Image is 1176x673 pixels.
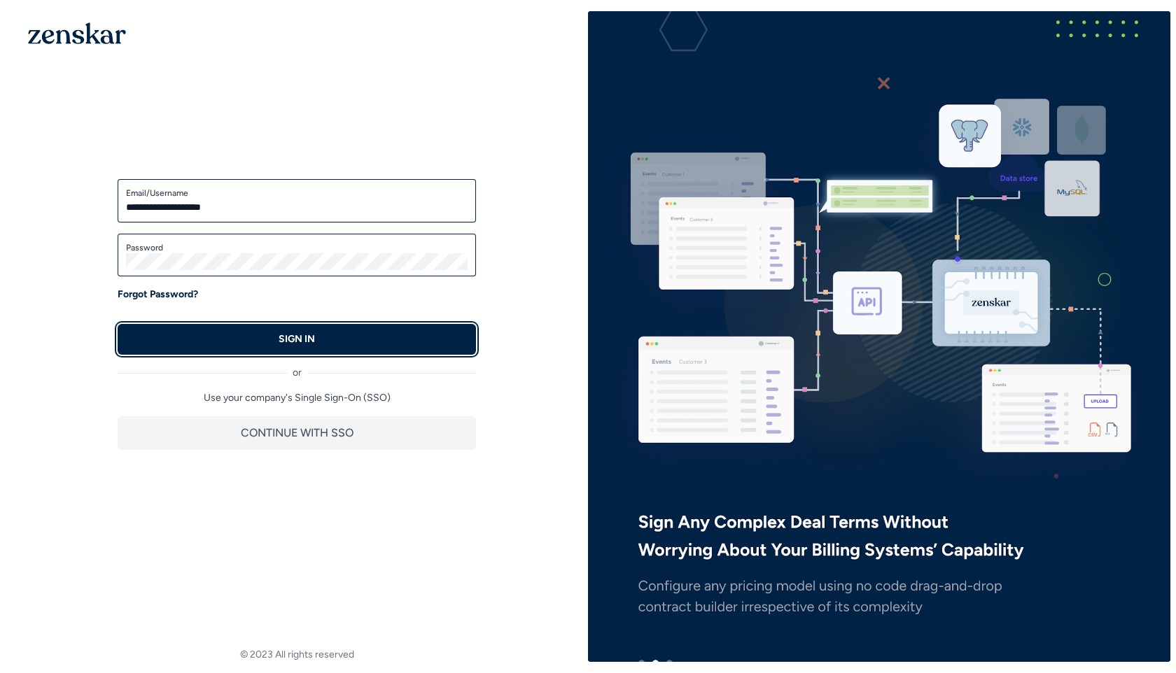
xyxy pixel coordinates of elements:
p: SIGN IN [279,332,315,346]
p: Use your company's Single Sign-On (SSO) [118,391,476,405]
a: Forgot Password? [118,288,198,302]
button: CONTINUE WITH SSO [118,416,476,450]
footer: © 2023 All rights reserved [6,648,588,662]
label: Password [126,242,468,253]
label: Email/Username [126,187,468,199]
button: SIGN IN [118,324,476,355]
img: 1OGAJ2xQqyY4LXKgY66KYq0eOWRCkrZdAb3gUhuVAqdWPZE9SRJmCz+oDMSn4zDLXe31Ii730ItAGKgCKgCCgCikA4Av8PJUP... [28,22,126,44]
div: or [118,355,476,380]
